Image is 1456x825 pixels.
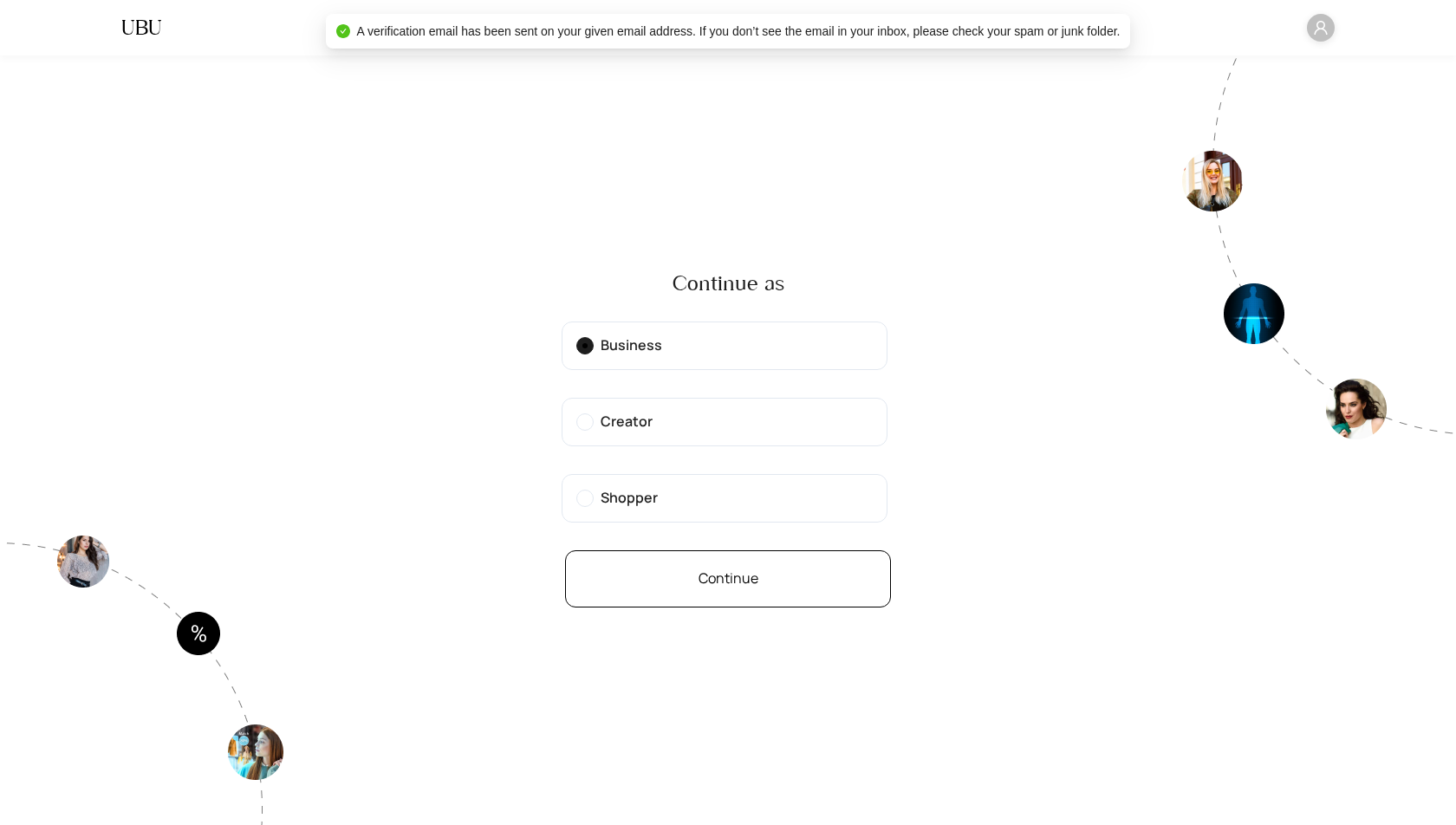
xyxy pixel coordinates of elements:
[336,24,350,38] span: check-circle
[1313,20,1329,36] span: user
[565,550,891,607] button: Continue
[357,22,1121,41] span: A verification email has been sent on your given email address. If you don’t see the email in you...
[565,273,891,294] span: Continue as
[699,568,758,589] span: Continue
[601,488,658,507] span: Shopper
[601,335,662,354] span: Business
[1182,55,1456,439] img: authpagecirlce2-Tt0rwQ38.png
[601,412,653,431] span: Creator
